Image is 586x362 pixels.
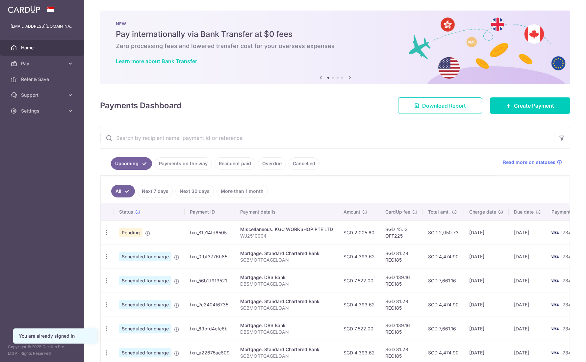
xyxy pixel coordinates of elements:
span: Total amt. [428,209,450,215]
div: Miscellaneous. KGC WORKSHOP PTE LTD [240,226,333,233]
span: CardUp fee [385,209,410,215]
td: [DATE] [509,220,546,245]
span: 7344 [563,326,574,331]
span: Scheduled for charge [119,348,171,357]
td: SGD 4,393.62 [338,245,380,269]
a: Recipient paid [215,157,255,170]
img: CardUp [8,5,40,13]
span: Status [119,209,133,215]
td: [DATE] [509,269,546,293]
a: All [111,185,135,197]
p: DBSMORTGAGELOAN [240,281,333,287]
td: SGD 4,474.90 [423,245,464,269]
th: Payment details [235,203,338,220]
td: SGD 139.16 REC185 [380,317,423,341]
td: txn_0fbf3776b85 [185,245,235,269]
a: Payments on the way [155,157,212,170]
p: NEW [116,21,554,26]
span: Pending [119,228,142,237]
td: SGD 7,661.16 [423,269,464,293]
div: Mortgage. Standard Chartered Bank [240,298,333,305]
td: txn_7c2404f6735 [185,293,235,317]
span: Refer & Save [21,76,64,83]
td: [DATE] [509,317,546,341]
td: [DATE] [509,293,546,317]
a: Next 30 days [175,185,214,197]
span: 7344 [563,254,574,259]
td: SGD 4,474.90 [423,293,464,317]
span: Scheduled for charge [119,252,171,261]
a: Learn more about Bank Transfer [116,58,197,65]
td: SGD 7,661.16 [423,317,464,341]
img: Bank Card [548,277,561,285]
td: [DATE] [464,293,509,317]
td: SGD 81.28 REC185 [380,293,423,317]
p: WJ2510004 [240,233,333,239]
h6: Zero processing fees and lowered transfer cost for your overseas expenses [116,42,554,50]
a: Next 7 days [138,185,173,197]
p: SCBMORTGAGELOAN [240,353,333,359]
p: [EMAIL_ADDRESS][DOMAIN_NAME] [11,23,74,30]
a: Overdue [258,157,286,170]
iframe: Opens a widget where you can find more information [543,342,579,359]
td: SGD 45.13 OFF225 [380,220,423,245]
span: Scheduled for charge [119,276,171,285]
td: SGD 7,522.00 [338,317,380,341]
div: Mortgage. DBS Bank [240,322,333,329]
p: SCBMORTGAGELOAN [240,257,333,263]
div: You are already signed in [19,333,92,339]
a: More than 1 month [217,185,268,197]
input: Search by recipient name, payment id or reference [100,127,554,148]
a: Upcoming [111,157,152,170]
span: Scheduled for charge [119,324,171,333]
span: 7344 [563,302,574,307]
p: DBSMORTGAGELOAN [240,329,333,335]
td: SGD 81.28 REC185 [380,245,423,269]
span: Support [21,92,64,98]
span: Scheduled for charge [119,300,171,309]
td: [DATE] [464,245,509,269]
td: SGD 4,393.62 [338,293,380,317]
span: Due date [514,209,534,215]
span: Create Payment [514,102,554,110]
span: Charge date [469,209,496,215]
span: Settings [21,108,64,114]
img: Bank transfer banner [100,11,570,84]
td: [DATE] [509,245,546,269]
img: Bank Card [548,325,561,333]
span: 7344 [563,230,574,235]
td: SGD 139.16 REC185 [380,269,423,293]
td: txn_56b2f913521 [185,269,235,293]
a: Cancelled [289,157,319,170]
span: 7344 [563,278,574,283]
span: Home [21,44,64,51]
td: [DATE] [464,220,509,245]
td: [DATE] [464,269,509,293]
td: txn_81c14fd6505 [185,220,235,245]
div: Mortgage. DBS Bank [240,274,333,281]
img: Bank Card [548,229,561,237]
img: Bank Card [548,301,561,309]
a: Read more on statuses [503,159,562,166]
div: Mortgage. Standard Chartered Bank [240,250,333,257]
th: Payment ID [185,203,235,220]
h4: Payments Dashboard [100,100,182,112]
p: SCBMORTGAGELOAN [240,305,333,311]
td: SGD 7,522.00 [338,269,380,293]
span: Read more on statuses [503,159,555,166]
img: Bank Card [548,253,561,261]
a: Download Report [398,97,482,114]
h5: Pay internationally via Bank Transfer at $0 fees [116,29,554,39]
span: Pay [21,60,64,67]
td: SGD 2,050.73 [423,220,464,245]
a: Create Payment [490,97,570,114]
td: [DATE] [464,317,509,341]
td: SGD 2,005.60 [338,220,380,245]
span: Amount [344,209,360,215]
span: Download Report [422,102,466,110]
div: Mortgage. Standard Chartered Bank [240,346,333,353]
td: txn_69bfd4efe6b [185,317,235,341]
